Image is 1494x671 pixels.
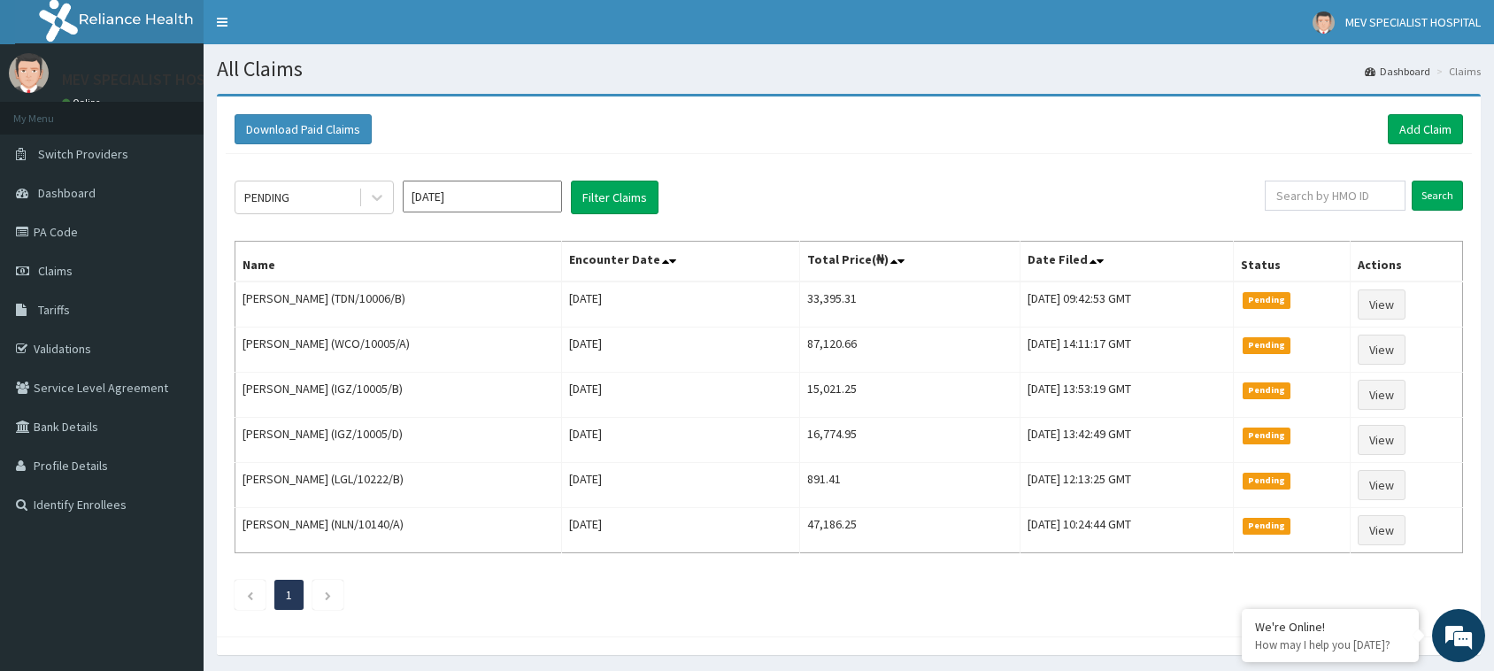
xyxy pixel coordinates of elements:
input: Search by HMO ID [1265,181,1405,211]
td: [DATE] 12:13:25 GMT [1020,463,1233,508]
input: Search [1412,181,1463,211]
td: [DATE] [562,373,800,418]
span: Pending [1243,382,1291,398]
span: Pending [1243,518,1291,534]
td: 87,120.66 [800,328,1020,373]
td: [PERSON_NAME] (TDN/10006/B) [235,282,562,328]
span: Switch Providers [38,146,128,162]
td: [PERSON_NAME] (IGZ/10005/D) [235,418,562,463]
h1: All Claims [217,58,1481,81]
td: [DATE] 09:42:53 GMT [1020,282,1233,328]
a: Add Claim [1388,114,1463,144]
th: Actions [1350,242,1462,282]
span: Claims [38,263,73,279]
td: [DATE] 13:53:19 GMT [1020,373,1233,418]
li: Claims [1432,64,1481,79]
td: [PERSON_NAME] (NLN/10140/A) [235,508,562,553]
a: Next page [324,587,332,603]
div: PENDING [244,189,289,206]
td: [DATE] [562,328,800,373]
th: Date Filed [1020,242,1233,282]
input: Select Month and Year [403,181,562,212]
td: 47,186.25 [800,508,1020,553]
td: 33,395.31 [800,282,1020,328]
th: Name [235,242,562,282]
a: View [1358,470,1405,500]
button: Filter Claims [571,181,658,214]
span: MEV SPECIALIST HOSPITAL [1345,14,1481,30]
td: [DATE] 14:11:17 GMT [1020,328,1233,373]
img: User Image [1313,12,1335,34]
div: We're Online! [1255,619,1405,635]
th: Encounter Date [562,242,800,282]
span: Pending [1243,473,1291,489]
td: [PERSON_NAME] (IGZ/10005/B) [235,373,562,418]
p: MEV SPECIALIST HOSPITAL [62,72,244,88]
td: [DATE] [562,282,800,328]
a: Dashboard [1365,64,1430,79]
a: Previous page [246,587,254,603]
a: Online [62,96,104,109]
td: 891.41 [800,463,1020,508]
a: View [1358,380,1405,410]
span: Dashboard [38,185,96,201]
img: User Image [9,53,49,93]
a: View [1358,515,1405,545]
td: 16,774.95 [800,418,1020,463]
td: [PERSON_NAME] (WCO/10005/A) [235,328,562,373]
th: Status [1233,242,1350,282]
span: Pending [1243,337,1291,353]
a: View [1358,425,1405,455]
a: View [1358,289,1405,320]
a: Page 1 is your current page [286,587,292,603]
td: [DATE] [562,508,800,553]
button: Download Paid Claims [235,114,372,144]
span: Tariffs [38,302,70,318]
td: [DATE] 10:24:44 GMT [1020,508,1233,553]
td: [PERSON_NAME] (LGL/10222/B) [235,463,562,508]
td: [DATE] 13:42:49 GMT [1020,418,1233,463]
td: [DATE] [562,463,800,508]
td: [DATE] [562,418,800,463]
span: Pending [1243,292,1291,308]
td: 15,021.25 [800,373,1020,418]
span: Pending [1243,428,1291,443]
th: Total Price(₦) [800,242,1020,282]
a: View [1358,335,1405,365]
p: How may I help you today? [1255,637,1405,652]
